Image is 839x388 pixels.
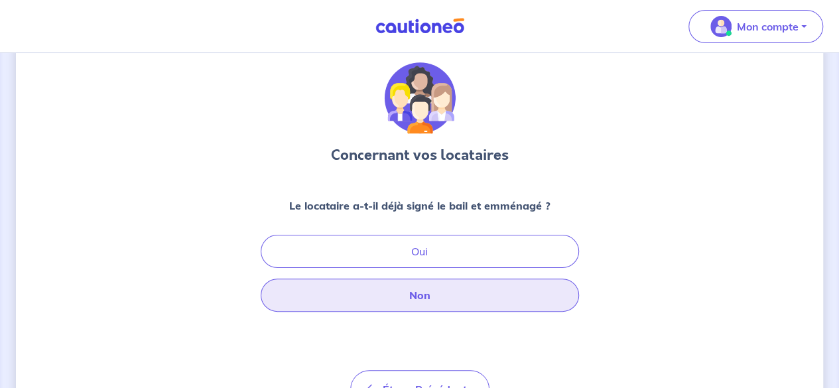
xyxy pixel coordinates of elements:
p: Mon compte [737,19,799,34]
h3: Concernant vos locataires [331,145,509,166]
button: Non [261,279,579,312]
strong: Le locataire a-t-il déjà signé le bail et emménagé ? [289,199,550,212]
button: Oui [261,235,579,268]
button: illu_account_valid_menu.svgMon compte [688,10,823,43]
img: illu_account_valid_menu.svg [710,16,732,37]
img: illu_tenants.svg [384,62,456,134]
img: Cautioneo [370,18,470,34]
